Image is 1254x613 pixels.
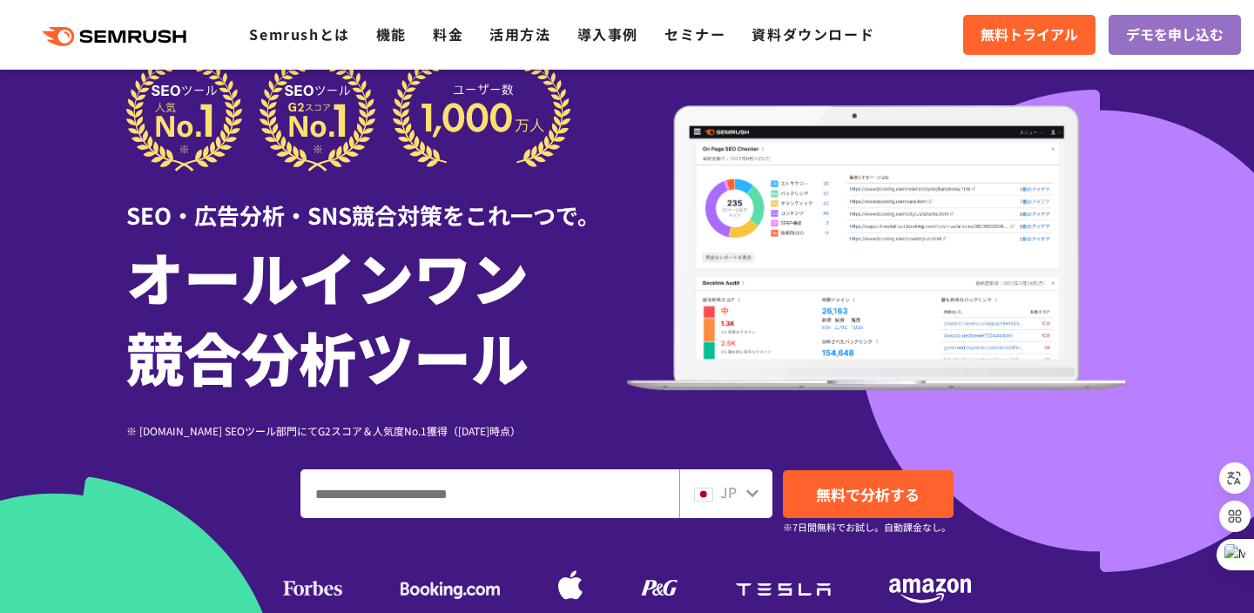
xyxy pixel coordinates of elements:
[963,15,1096,55] a: 無料トライアル
[752,24,874,44] a: 資料ダウンロード
[126,172,627,232] div: SEO・広告分析・SNS競合対策をこれ一つで。
[126,236,627,396] h1: オールインワン 競合分析ツール
[577,24,638,44] a: 導入事例
[249,24,349,44] a: Semrushとは
[783,470,954,518] a: 無料で分析する
[720,482,737,502] span: JP
[376,24,407,44] a: 機能
[1126,24,1224,46] span: デモを申し込む
[783,519,951,536] small: ※7日間無料でお試し。自動課金なし。
[981,24,1078,46] span: 無料トライアル
[816,483,920,505] span: 無料で分析する
[1109,15,1241,55] a: デモを申し込む
[126,422,627,439] div: ※ [DOMAIN_NAME] SEOツール部門にてG2スコア＆人気度No.1獲得（[DATE]時点）
[489,24,550,44] a: 活用方法
[433,24,463,44] a: 料金
[664,24,725,44] a: セミナー
[301,470,678,517] input: ドメイン、キーワードまたはURLを入力してください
